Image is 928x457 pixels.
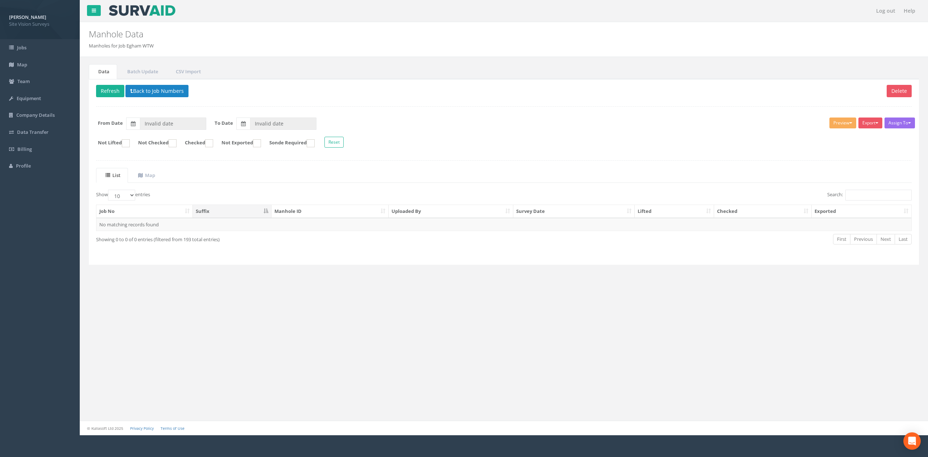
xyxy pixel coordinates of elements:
[96,205,193,218] th: Job No: activate to sort column ascending
[96,233,430,243] div: Showing 0 to 0 of 0 entries (filtered from 193 total entries)
[858,118,882,128] button: Export
[17,95,41,102] span: Equipment
[850,234,877,244] a: Previous
[105,172,120,178] uib-tab-heading: List
[812,205,911,218] th: Exported: activate to sort column ascending
[138,172,155,178] uib-tab-heading: Map
[193,205,272,218] th: Suffix: activate to sort column descending
[130,426,154,431] a: Privacy Policy
[635,205,714,218] th: Lifted: activate to sort column ascending
[714,205,812,218] th: Checked: activate to sort column ascending
[17,78,30,85] span: Team
[887,85,912,97] button: Delete
[17,146,32,152] span: Billing
[9,14,46,20] strong: [PERSON_NAME]
[129,168,163,183] a: Map
[96,190,150,201] label: Show entries
[17,61,27,68] span: Map
[98,120,123,127] label: From Date
[833,234,850,244] a: First
[884,118,915,128] button: Assign To
[87,426,123,431] small: © Kullasoft Ltd 2025
[895,234,912,244] a: Last
[877,234,895,244] a: Next
[513,205,635,218] th: Survey Date: activate to sort column ascending
[89,64,117,79] a: Data
[96,218,911,231] td: No matching records found
[89,42,154,49] li: Manholes for Job Egham WTW
[9,12,71,27] a: [PERSON_NAME] Site Vision Surveys
[214,139,261,147] label: Not Exported
[118,64,166,79] a: Batch Update
[178,139,213,147] label: Checked
[389,205,513,218] th: Uploaded By: activate to sort column ascending
[89,29,779,39] h2: Manhole Data
[96,85,124,97] button: Refresh
[829,118,856,128] button: Preview
[96,168,128,183] a: List
[215,120,233,127] label: To Date
[324,137,344,148] button: Reset
[161,426,185,431] a: Terms of Use
[903,432,921,450] div: Open Intercom Messenger
[17,129,49,135] span: Data Transfer
[262,139,315,147] label: Sonde Required
[140,118,206,130] input: From Date
[17,44,26,51] span: Jobs
[166,64,208,79] a: CSV Import
[16,162,31,169] span: Profile
[827,190,912,201] label: Search:
[250,118,316,130] input: To Date
[272,205,389,218] th: Manhole ID: activate to sort column ascending
[108,190,135,201] select: Showentries
[9,21,71,28] span: Site Vision Surveys
[125,85,188,97] button: Back to Job Numbers
[845,190,912,201] input: Search:
[131,139,177,147] label: Not Checked
[91,139,130,147] label: Not Lifted
[16,112,55,118] span: Company Details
